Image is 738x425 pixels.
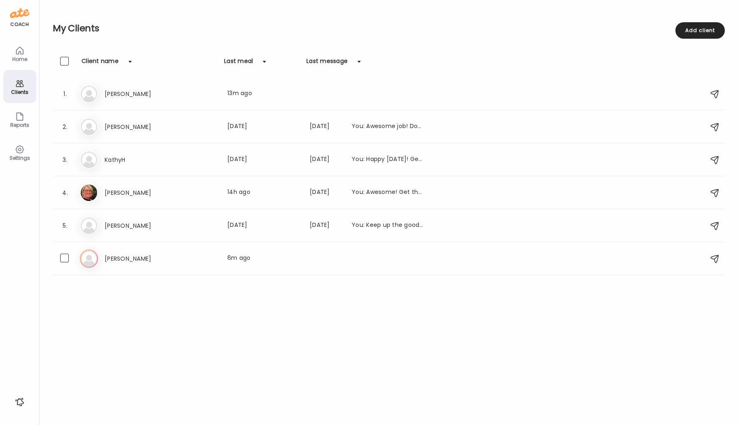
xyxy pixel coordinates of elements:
[105,188,177,198] h3: [PERSON_NAME]
[105,122,177,132] h3: [PERSON_NAME]
[227,188,300,198] div: 14h ago
[105,254,177,264] h3: [PERSON_NAME]
[82,57,119,70] div: Client name
[5,89,35,95] div: Clients
[53,22,725,35] h2: My Clients
[352,221,424,231] div: You: Keep up the good work! Get that food in!
[352,188,424,198] div: You: Awesome! Get that sleep in for [DATE] and [DATE], you're doing great!
[105,221,177,231] h3: [PERSON_NAME]
[310,155,342,165] div: [DATE]
[60,155,70,165] div: 3.
[310,122,342,132] div: [DATE]
[60,89,70,99] div: 1.
[310,221,342,231] div: [DATE]
[105,89,177,99] h3: [PERSON_NAME]
[352,122,424,132] div: You: Awesome job! Don't forget to add in sleep and water intake! Keep up the good work!
[352,155,424,165] div: You: Happy [DATE]! Get that food/water/sleep in from the past few days [DATE]! Enjoy your weekend!
[5,56,35,62] div: Home
[224,57,253,70] div: Last meal
[227,254,300,264] div: 6m ago
[227,155,300,165] div: [DATE]
[227,89,300,99] div: 13m ago
[60,122,70,132] div: 2.
[227,122,300,132] div: [DATE]
[5,122,35,128] div: Reports
[5,155,35,161] div: Settings
[310,188,342,198] div: [DATE]
[306,57,348,70] div: Last message
[60,188,70,198] div: 4.
[10,21,29,28] div: coach
[227,221,300,231] div: [DATE]
[105,155,177,165] h3: KathyH
[675,22,725,39] div: Add client
[10,7,30,20] img: ate
[60,221,70,231] div: 5.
